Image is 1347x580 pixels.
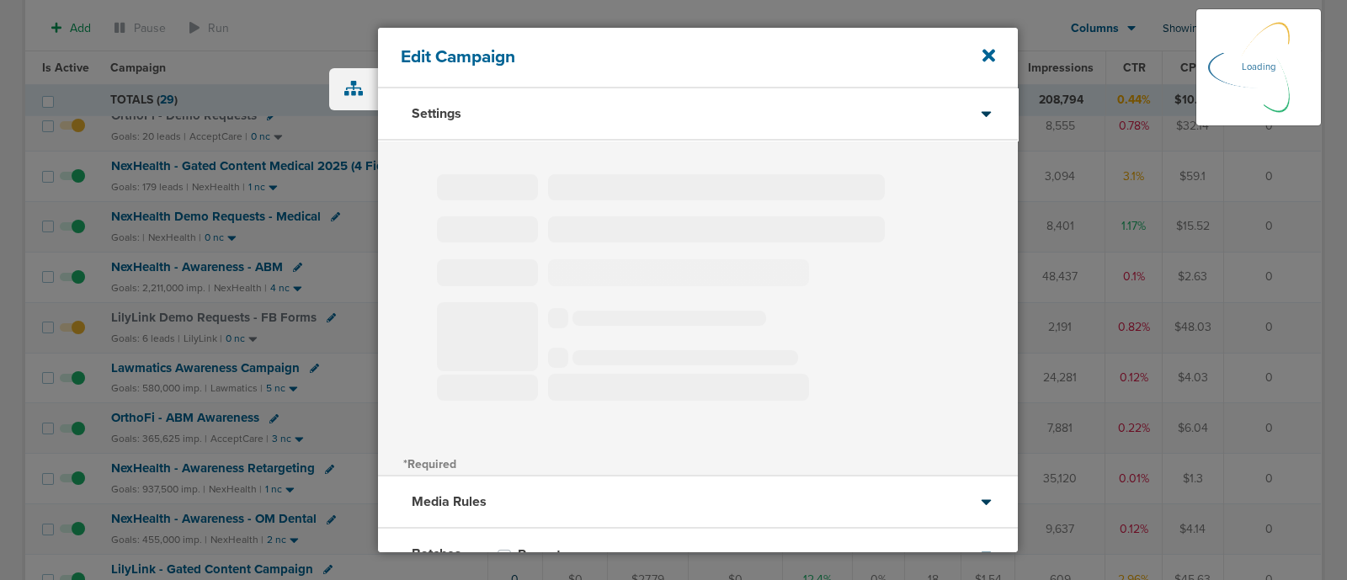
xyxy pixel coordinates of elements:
h3: Repeat [518,546,561,563]
h3: Batches [412,545,461,562]
span: *Required [403,457,456,471]
h4: Edit Campaign [401,46,935,67]
h3: Media Rules [412,493,487,510]
h3: Settings [412,105,461,122]
p: Loading [1242,57,1275,77]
